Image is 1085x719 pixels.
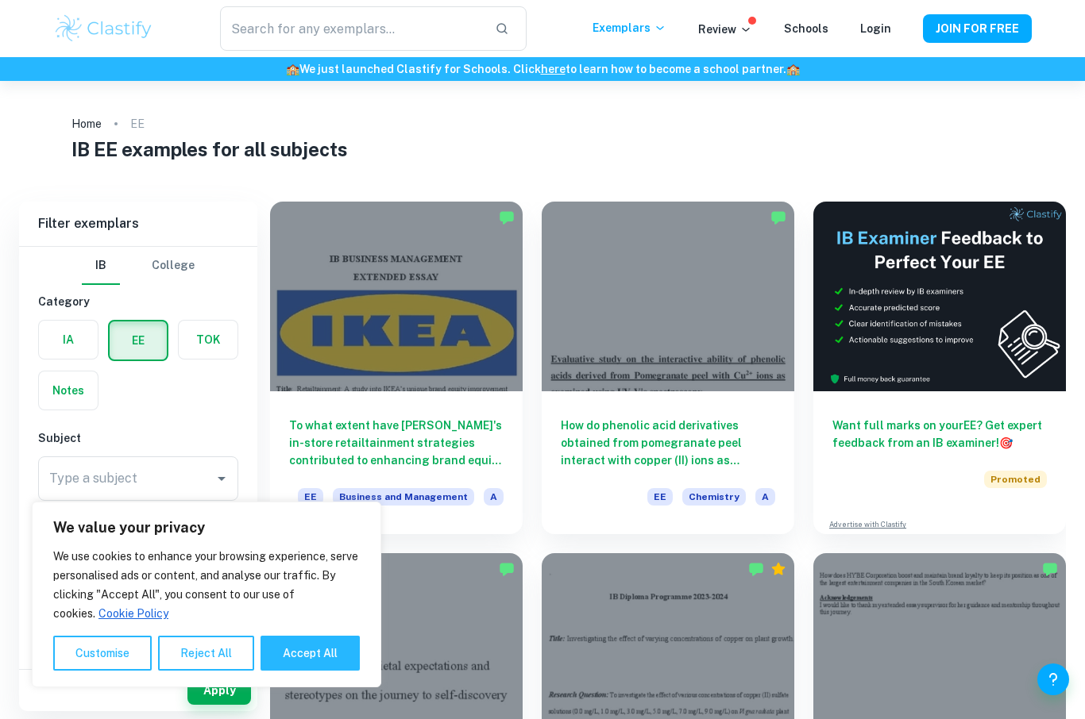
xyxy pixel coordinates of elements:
h6: Want full marks on your EE ? Get expert feedback from an IB examiner! [832,417,1047,452]
p: We value your privacy [53,518,360,537]
img: Marked [499,561,515,577]
p: We use cookies to enhance your browsing experience, serve personalised ads or content, and analys... [53,547,360,623]
button: College [152,247,195,285]
span: A [484,488,504,506]
a: Home [71,113,102,135]
span: EE [298,488,323,506]
img: Thumbnail [813,202,1066,391]
span: EE [647,488,673,506]
div: Premium [770,561,786,577]
a: Schools [784,22,828,35]
h6: We just launched Clastify for Schools. Click to learn how to become a school partner. [3,60,1082,78]
h6: To what extent have [PERSON_NAME]'s in-store retailtainment strategies contributed to enhancing b... [289,417,504,469]
span: Chemistry [682,488,746,506]
span: 🎯 [999,436,1013,449]
button: TOK [179,321,237,359]
a: Cookie Policy [98,606,169,621]
img: Marked [499,210,515,225]
button: Reject All [158,636,254,671]
span: Business and Management [333,488,474,506]
p: EE [130,115,145,133]
h1: IB EE examples for all subjects [71,135,1014,163]
a: Want full marks on yourEE? Get expert feedback from an IB examiner!PromotedAdvertise with Clastify [813,202,1066,534]
h6: Category [38,293,238,310]
button: Customise [53,636,152,671]
img: Marked [1042,561,1058,577]
div: Filter type choice [82,247,195,285]
h6: Subject [38,429,238,447]
a: Login [860,22,891,35]
input: Search for any exemplars... [220,6,482,51]
button: IB [82,247,120,285]
button: Open [210,467,233,490]
button: IA [39,321,98,359]
img: Clastify logo [53,13,154,44]
a: here [541,63,566,75]
p: Exemplars [593,19,666,37]
p: Review [698,21,752,38]
button: Help and Feedback [1037,663,1069,695]
h6: How do phenolic acid derivatives obtained from pomegranate peel interact with copper (II) ions as... [561,417,775,469]
h6: Filter exemplars [19,202,257,246]
div: We value your privacy [32,502,381,687]
button: JOIN FOR FREE [923,14,1032,43]
img: Marked [748,561,764,577]
span: 🏫 [786,63,800,75]
button: Accept All [261,636,360,671]
span: 🏫 [286,63,299,75]
button: Apply [187,676,251,705]
button: EE [110,321,167,359]
a: Advertise with Clastify [829,519,906,530]
img: Marked [770,210,786,225]
span: Promoted [984,471,1047,488]
button: Notes [39,371,98,409]
span: A [755,488,775,506]
a: How do phenolic acid derivatives obtained from pomegranate peel interact with copper (II) ions as... [542,202,794,534]
a: To what extent have [PERSON_NAME]'s in-store retailtainment strategies contributed to enhancing b... [270,202,523,534]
